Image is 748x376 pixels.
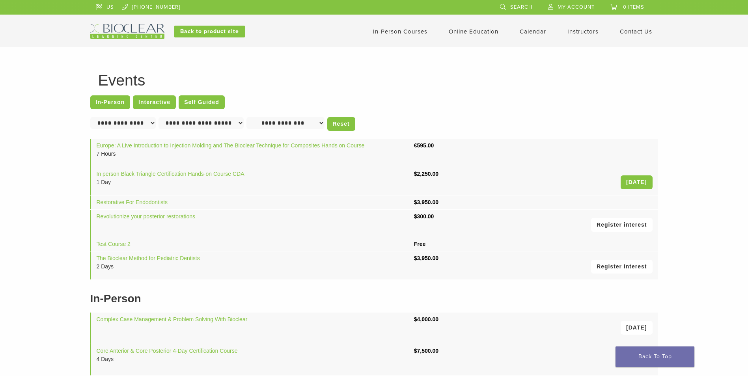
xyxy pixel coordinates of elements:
[97,171,244,177] a: In person Black Triangle Certification Hands-on Course CDA
[97,199,168,205] a: Restorative For Endodontists
[414,240,482,248] div: Free
[520,28,546,35] a: Calendar
[414,315,482,324] div: $4,000.00
[616,346,694,367] a: Back To Top
[97,316,248,322] a: Complex Case Management & Problem Solving With Bioclear
[414,198,482,207] div: $3,950.00
[558,4,595,10] span: My Account
[373,28,427,35] a: In-Person Courses
[414,347,482,355] div: $7,500.00
[98,73,650,88] h1: Events
[97,213,196,220] a: Revolutionize your posterior restorations
[97,255,200,261] a: The Bioclear Method for Pediatric Dentists
[97,262,403,271] div: 2 Days
[133,95,176,109] a: Interactive
[620,28,652,35] a: Contact Us
[97,348,238,354] a: Core Anterior & Core Posterior 4-Day Certification Course
[97,142,365,149] a: Europe: A Live Introduction to Injection Molding and The Bioclear Technique for Composites Hands ...
[414,170,482,178] div: $2,250.00
[591,260,652,274] a: Register interest
[174,26,245,37] a: Back to product site
[97,178,403,186] div: 1 Day
[591,218,652,232] a: Register interest
[97,355,403,363] div: 4 Days
[621,175,652,189] a: [DATE]
[90,24,164,39] img: Bioclear
[97,150,403,158] div: 7 Hours
[449,28,498,35] a: Online Education
[414,254,482,262] div: $3,950.00
[179,95,225,109] a: Self Guided
[567,28,599,35] a: Instructors
[510,4,532,10] span: Search
[621,321,652,335] a: [DATE]
[97,241,131,247] a: Test Course 2
[90,95,131,109] a: In-Person
[414,212,482,221] div: $300.00
[414,141,482,150] div: €595.00
[623,4,644,10] span: 0 items
[327,117,355,131] a: Reset
[90,290,658,307] h2: In-Person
